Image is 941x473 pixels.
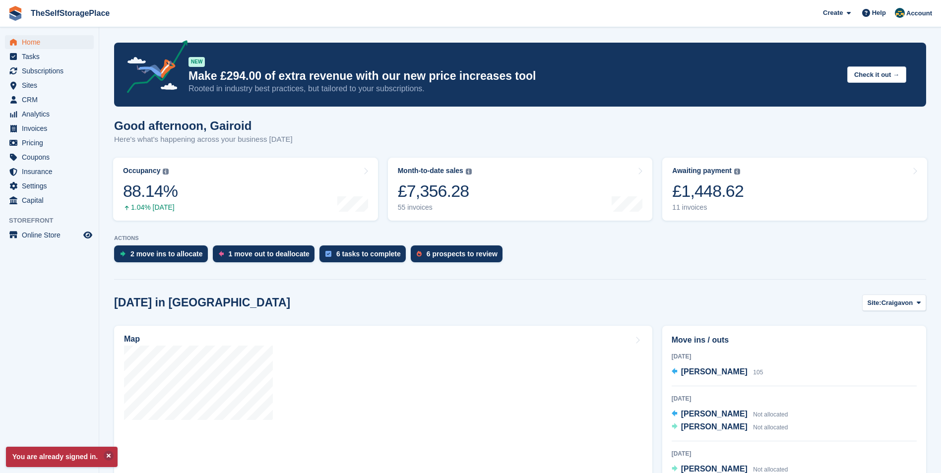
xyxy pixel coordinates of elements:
p: Make £294.00 of extra revenue with our new price increases tool [188,69,839,83]
div: £1,448.62 [672,181,744,201]
div: 6 prospects to review [427,250,498,258]
span: [PERSON_NAME] [681,410,748,418]
span: Insurance [22,165,81,178]
span: Craigavon [881,298,913,308]
div: [DATE] [672,352,917,361]
div: £7,356.28 [398,181,472,201]
span: [PERSON_NAME] [681,422,748,431]
img: price-adjustments-announcement-icon-8257ccfd72463d97f412b2fc003d46551f7dbcb40ab6d574587a9cd5c0d94... [119,40,188,97]
a: menu [5,165,94,178]
a: [PERSON_NAME] 105 [672,366,763,379]
button: Site: Craigavon [862,295,927,311]
span: Site: [868,298,881,308]
a: menu [5,121,94,135]
span: Subscriptions [22,64,81,78]
a: menu [5,50,94,63]
img: move_ins_to_allocate_icon-fdf77a2bb77ea45bf5b3d319d69a93e2d87916cf1d5bf7949dd705db3b84f3ca.svg [120,251,125,257]
h2: Move ins / outs [672,334,917,346]
span: Settings [22,179,81,193]
div: NEW [188,57,205,67]
a: menu [5,150,94,164]
div: 88.14% [123,181,178,201]
a: Preview store [82,229,94,241]
span: Help [872,8,886,18]
div: Month-to-date sales [398,167,463,175]
div: 1.04% [DATE] [123,203,178,212]
span: Online Store [22,228,81,242]
span: Storefront [9,216,99,226]
span: Home [22,35,81,49]
img: icon-info-grey-7440780725fd019a000dd9b08b2336e03edf1995a4989e88bcd33f0948082b44.svg [734,169,740,175]
div: 2 move ins to allocate [130,250,203,258]
span: [PERSON_NAME] [681,465,748,473]
a: [PERSON_NAME] Not allocated [672,421,788,434]
div: Occupancy [123,167,160,175]
a: menu [5,93,94,107]
span: Tasks [22,50,81,63]
span: Coupons [22,150,81,164]
a: TheSelfStoragePlace [27,5,114,21]
img: icon-info-grey-7440780725fd019a000dd9b08b2336e03edf1995a4989e88bcd33f0948082b44.svg [466,169,472,175]
span: Analytics [22,107,81,121]
a: 6 tasks to complete [319,245,411,267]
p: Here's what's happening across your business [DATE] [114,134,293,145]
a: menu [5,179,94,193]
img: icon-info-grey-7440780725fd019a000dd9b08b2336e03edf1995a4989e88bcd33f0948082b44.svg [163,169,169,175]
a: Month-to-date sales £7,356.28 55 invoices [388,158,653,221]
a: menu [5,64,94,78]
a: menu [5,228,94,242]
p: Rooted in industry best practices, but tailored to your subscriptions. [188,83,839,94]
div: 1 move out to deallocate [229,250,310,258]
div: Awaiting payment [672,167,732,175]
span: [PERSON_NAME] [681,367,748,376]
div: [DATE] [672,394,917,403]
h2: [DATE] in [GEOGRAPHIC_DATA] [114,296,290,309]
img: task-75834270c22a3079a89374b754ae025e5fb1db73e45f91037f5363f120a921f8.svg [325,251,331,257]
p: You are already signed in. [6,447,118,467]
a: [PERSON_NAME] Not allocated [672,408,788,421]
span: Not allocated [753,466,788,473]
a: 1 move out to deallocate [213,245,319,267]
span: Create [823,8,843,18]
div: 6 tasks to complete [336,250,401,258]
div: 11 invoices [672,203,744,212]
div: 55 invoices [398,203,472,212]
a: Awaiting payment £1,448.62 11 invoices [662,158,927,221]
a: 2 move ins to allocate [114,245,213,267]
span: Sites [22,78,81,92]
div: [DATE] [672,449,917,458]
span: Pricing [22,136,81,150]
p: ACTIONS [114,235,926,241]
span: Not allocated [753,424,788,431]
a: Occupancy 88.14% 1.04% [DATE] [113,158,378,221]
img: stora-icon-8386f47178a22dfd0bd8f6a31ec36ba5ce8667c1dd55bd0f319d3a0aa187defe.svg [8,6,23,21]
a: 6 prospects to review [411,245,507,267]
h2: Map [124,335,140,344]
button: Check it out → [847,66,906,83]
a: menu [5,35,94,49]
a: menu [5,193,94,207]
span: Capital [22,193,81,207]
span: Invoices [22,121,81,135]
img: move_outs_to_deallocate_icon-f764333ba52eb49d3ac5e1228854f67142a1ed5810a6f6cc68b1a99e826820c5.svg [219,251,224,257]
img: prospect-51fa495bee0391a8d652442698ab0144808aea92771e9ea1ae160a38d050c398.svg [417,251,422,257]
a: menu [5,78,94,92]
a: menu [5,107,94,121]
h1: Good afternoon, Gairoid [114,119,293,132]
img: Gairoid [895,8,905,18]
span: CRM [22,93,81,107]
a: menu [5,136,94,150]
span: Not allocated [753,411,788,418]
span: Account [906,8,932,18]
span: 105 [753,369,763,376]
